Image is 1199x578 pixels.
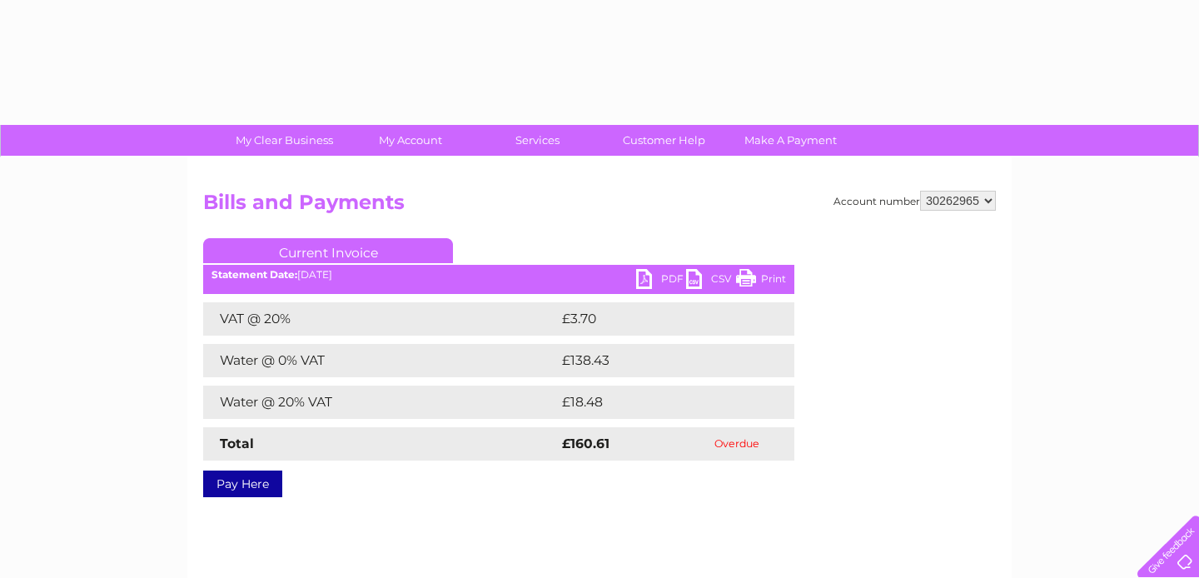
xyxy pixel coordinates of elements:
[342,125,480,156] a: My Account
[203,269,794,281] div: [DATE]
[203,302,558,336] td: VAT @ 20%
[203,191,996,222] h2: Bills and Payments
[211,268,297,281] b: Statement Date:
[686,269,736,293] a: CSV
[203,238,453,263] a: Current Invoice
[203,386,558,419] td: Water @ 20% VAT
[562,436,609,451] strong: £160.61
[833,191,996,211] div: Account number
[220,436,254,451] strong: Total
[469,125,606,156] a: Services
[595,125,733,156] a: Customer Help
[203,471,282,497] a: Pay Here
[736,269,786,293] a: Print
[722,125,859,156] a: Make A Payment
[558,344,764,377] td: £138.43
[203,344,558,377] td: Water @ 0% VAT
[558,302,755,336] td: £3.70
[558,386,760,419] td: £18.48
[679,427,794,461] td: Overdue
[216,125,353,156] a: My Clear Business
[636,269,686,293] a: PDF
